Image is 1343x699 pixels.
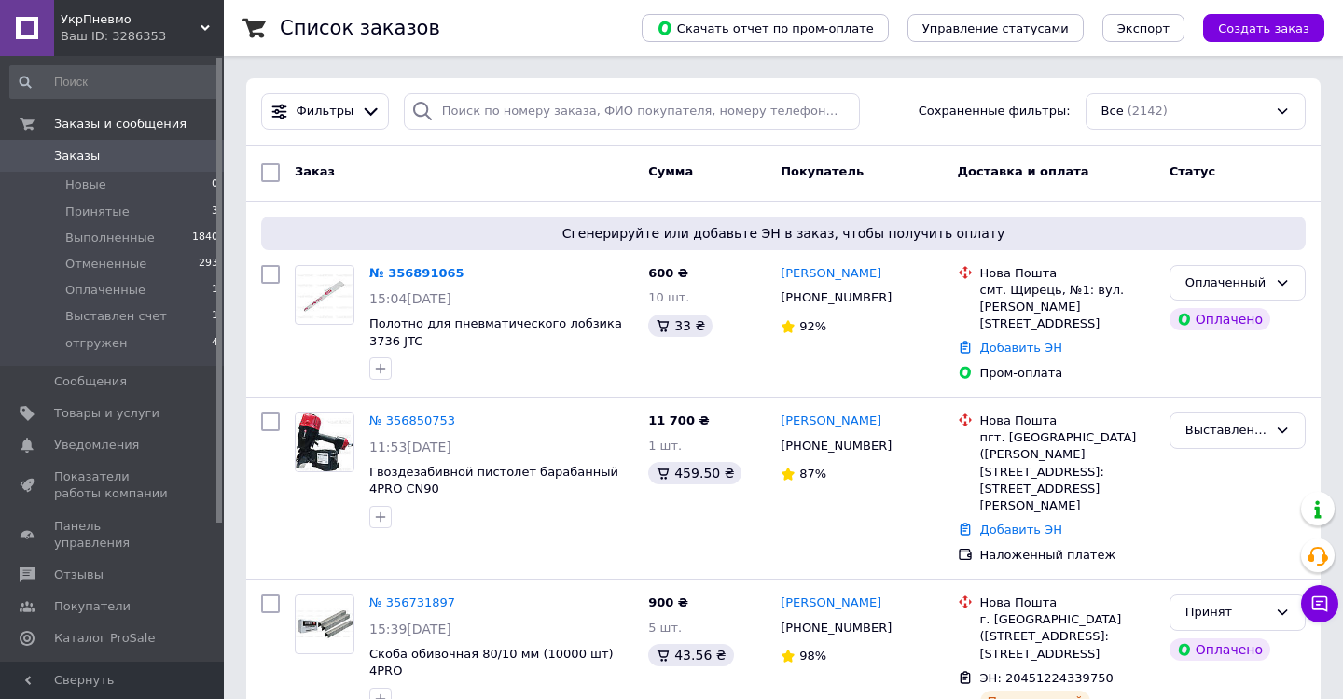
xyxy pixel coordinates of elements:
[369,316,622,348] a: Полотно для пневматического лобзика 3736 JTC
[919,103,1071,120] span: Сохраненные фильтры:
[648,413,709,427] span: 11 700 ₴
[280,17,440,39] h1: Список заказов
[54,147,100,164] span: Заказы
[212,203,218,220] span: 3
[980,365,1155,382] div: Пром-оплата
[269,224,1298,243] span: Сгенерируйте или добавьте ЭН в заказ, чтобы получить оплату
[1117,21,1170,35] span: Экспорт
[61,11,201,28] span: УкрПневмо
[799,649,826,663] span: 98%
[980,412,1155,429] div: Нова Пошта
[1184,21,1324,35] a: Создать заказ
[54,468,173,502] span: Показатели работы компании
[980,671,1114,685] span: ЭН: 20451224339750
[980,594,1155,611] div: Нова Пошта
[1101,103,1124,120] span: Все
[799,467,826,481] span: 87%
[295,412,354,472] a: Фото товару
[1185,273,1267,293] div: Оплаченный
[54,630,155,647] span: Каталог ProSale
[369,266,464,280] a: № 356891065
[212,308,218,325] span: 1
[648,266,688,280] span: 600 ₴
[296,608,353,640] img: Фото товару
[369,622,451,636] span: 15:39[DATE]
[212,282,218,299] span: 1
[65,308,167,325] span: Выставлен счет
[648,595,688,609] span: 900 ₴
[54,598,131,615] span: Покупатели
[9,65,220,99] input: Поиск
[54,566,104,583] span: Отзывы
[297,103,354,120] span: Фильтры
[648,439,682,453] span: 1 шт.
[65,203,130,220] span: Принятые
[648,621,682,635] span: 5 шт.
[980,611,1155,663] div: г. [GEOGRAPHIC_DATA] ([STREET_ADDRESS]: [STREET_ADDRESS]
[369,595,455,609] a: № 356731897
[54,405,159,422] span: Товары и услуги
[404,93,860,130] input: Поиск по номеру заказа, ФИО покупателя, номеру телефона, Email, номеру накладной
[296,413,353,471] img: Фото товару
[781,265,881,283] a: [PERSON_NAME]
[799,319,826,333] span: 92%
[54,116,187,133] span: Заказы и сообщения
[65,335,128,352] span: отгружен
[907,14,1084,42] button: Управление статусами
[648,164,693,178] span: Сумма
[781,412,881,430] a: [PERSON_NAME]
[54,437,139,454] span: Уведомления
[1170,164,1216,178] span: Статус
[980,265,1155,282] div: Нова Пошта
[295,594,354,654] a: Фото товару
[657,20,874,36] span: Скачать отчет по пром-оплате
[781,594,881,612] a: [PERSON_NAME]
[777,616,895,640] div: [PHONE_NUMBER]
[1218,21,1309,35] span: Создать заказ
[777,434,895,458] div: [PHONE_NUMBER]
[642,14,889,42] button: Скачать отчет по пром-оплате
[369,291,451,306] span: 15:04[DATE]
[781,164,864,178] span: Покупатель
[777,286,895,310] div: [PHONE_NUMBER]
[980,429,1155,514] div: пгт. [GEOGRAPHIC_DATA] ([PERSON_NAME][STREET_ADDRESS]: [STREET_ADDRESS][PERSON_NAME]
[296,270,353,319] img: Фото товару
[1185,421,1267,440] div: Выставлен счет
[1170,638,1270,661] div: Оплачено
[1301,585,1338,622] button: Чат с покупателем
[922,21,1069,35] span: Управление статусами
[199,256,218,273] span: 293
[65,256,146,273] span: Отмененные
[648,462,741,484] div: 459.50 ₴
[648,315,713,337] div: 33 ₴
[1128,104,1168,118] span: (2142)
[54,373,127,390] span: Сообщения
[65,282,145,299] span: Оплаченные
[1203,14,1324,42] button: Создать заказ
[369,413,455,427] a: № 356850753
[980,341,1062,355] a: Добавить ЭН
[1170,308,1270,330] div: Оплачено
[369,647,614,678] a: Скоба обивочная 80/10 мм (10000 шт) 4PRO
[65,230,155,246] span: Выполненные
[980,282,1155,333] div: смт. Щирець, №1: вул. [PERSON_NAME][STREET_ADDRESS]
[369,465,618,496] a: Гвоздезабивной пистолет барабанный 4PRO CN90
[54,518,173,552] span: Панель управления
[648,644,733,666] div: 43.56 ₴
[295,265,354,325] a: Фото товару
[212,176,218,193] span: 0
[980,523,1062,537] a: Добавить ЭН
[369,440,451,454] span: 11:53[DATE]
[61,28,224,45] div: Ваш ID: 3286353
[212,335,218,352] span: 4
[1102,14,1184,42] button: Экспорт
[192,230,218,246] span: 1840
[65,176,106,193] span: Новые
[295,164,335,178] span: Заказ
[958,164,1089,178] span: Доставка и оплата
[1185,603,1267,622] div: Принят
[980,547,1155,564] div: Наложенный платеж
